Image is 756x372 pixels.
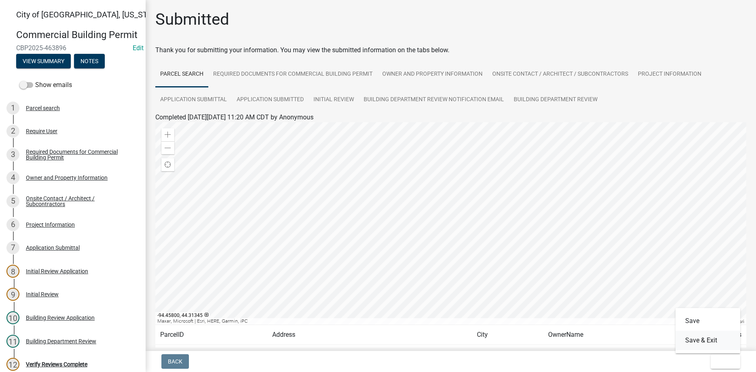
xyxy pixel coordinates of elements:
h4: Commercial Building Permit [16,29,139,41]
div: 3 [6,148,19,161]
div: 5 [6,195,19,208]
span: Exit [717,358,729,365]
button: Exit [711,354,740,369]
a: Onsite Contact / Architect / Subcontractors [487,62,633,87]
div: 2 [6,125,19,138]
div: Zoom in [161,128,174,141]
td: 00100106512121 [155,345,267,365]
div: Initial Review [26,291,59,297]
a: Project Information [633,62,706,87]
div: 7 [6,241,19,254]
div: Exit [676,308,740,353]
div: 1 [6,102,19,115]
td: NEW ULM [472,345,543,365]
label: Show emails [19,80,72,90]
div: Find my location [161,158,174,171]
a: Initial Review [309,87,359,113]
div: Verify Reviews Complete [26,361,87,367]
a: Building Department Review Notification Email [359,87,509,113]
a: Application Submitted [232,87,309,113]
div: 8 [6,265,19,278]
h1: Submitted [155,10,229,29]
button: Save [676,311,740,331]
span: CBP2025-463896 [16,44,129,52]
div: Maxar, Microsoft | Esri, HERE, Garmin, iPC [155,318,707,325]
td: HEIMAT PROPERTIES LLC [543,345,699,365]
div: 6 [6,218,19,231]
wm-modal-confirm: Summary [16,58,71,65]
button: View Summary [16,54,71,68]
span: Completed [DATE][DATE] 11:20 AM CDT by Anonymous [155,113,313,121]
div: 9 [6,288,19,301]
wm-modal-confirm: Edit Application Number [133,44,144,52]
td: 4 [US_STATE] [GEOGRAPHIC_DATA] [267,345,472,365]
div: Building Review Application [26,315,95,321]
button: Save & Exit [676,331,740,350]
a: Esri [737,319,744,324]
a: Parcel search [155,62,208,87]
button: Back [161,354,189,369]
div: Parcel search [26,105,60,111]
a: Required Documents for Commercial Building Permit [208,62,377,87]
button: Notes [74,54,105,68]
wm-modal-confirm: Notes [74,58,105,65]
div: 11 [6,335,19,348]
a: Edit [133,44,144,52]
a: Owner and Property Information [377,62,487,87]
td: Address [267,325,472,345]
div: Zoom out [161,141,174,154]
div: Project Information [26,222,75,227]
td: OwnerName [543,325,699,345]
div: Required Documents for Commercial Building Permit [26,149,133,160]
span: City of [GEOGRAPHIC_DATA], [US_STATE] [16,10,163,19]
div: Thank you for submitting your information. You may view the submitted information on the tabs below. [155,45,746,55]
div: Initial Review Application [26,268,88,274]
div: 4 [6,171,19,184]
div: Owner and Property Information [26,175,108,181]
div: 10 [6,311,19,324]
td: City [472,325,543,345]
div: 12 [6,358,19,371]
div: Require User [26,128,57,134]
div: Building Department Review [26,338,96,344]
a: Building Department Review [509,87,602,113]
a: Application Submittal [155,87,232,113]
span: Back [168,358,182,365]
div: Onsite Contact / Architect / Subcontractors [26,196,133,207]
td: ParcelID [155,325,267,345]
div: Application Submittal [26,245,80,251]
